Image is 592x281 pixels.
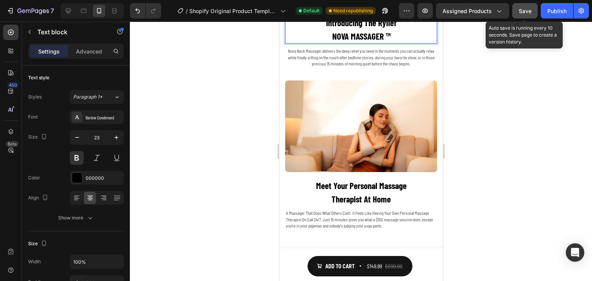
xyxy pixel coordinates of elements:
[28,74,49,81] div: Text style
[333,7,373,14] span: Need republishing
[28,211,124,225] button: Show more
[541,3,573,18] button: Publish
[37,27,103,37] p: Text block
[186,7,188,15] span: /
[70,255,123,269] input: Auto
[105,239,124,250] div: $200.00
[46,240,75,249] div: Add to cart
[279,22,443,281] iframe: Design area
[86,114,122,121] div: Barlow Condensed
[6,59,158,151] img: Alt Image
[436,3,509,18] button: Assigned Products
[519,8,531,14] span: Save
[28,193,50,203] div: Align
[70,90,124,104] button: Paragraph 1*
[58,214,94,222] div: Show more
[38,47,60,55] p: Settings
[28,239,49,249] div: Size
[28,94,42,100] div: Styles
[303,7,320,14] span: Default
[7,8,157,22] p: NOVA MASSAGER ™
[3,3,57,18] button: 7
[6,141,18,147] div: Beta
[442,7,492,15] span: Assigned Products
[28,114,38,120] div: Font
[7,157,157,171] p: Meet Your Personal Massage
[28,132,49,142] div: Size
[73,94,103,100] span: Paragraph 1*
[87,239,103,250] div: $149.99
[130,3,161,18] div: Undo/Redo
[86,175,122,182] div: 000000
[28,258,41,265] div: Width
[50,6,54,15] p: 7
[547,7,567,15] div: Publish
[189,7,277,15] span: Shopify Original Product Template
[76,47,102,55] p: Advanced
[7,27,157,46] p: Nova Neck Massager delivers the deep relief you need in the moments you can actually relax while ...
[512,3,538,18] button: Save
[7,189,157,208] p: A Massager That Does What Others Can't. It Feels Like Having Your Own Personal Massage Therapist ...
[7,171,157,184] p: Therapist At Home
[7,82,18,88] div: 450
[28,174,40,181] div: Color
[566,243,584,262] div: Open Intercom Messenger
[28,234,133,255] button: Add to cart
